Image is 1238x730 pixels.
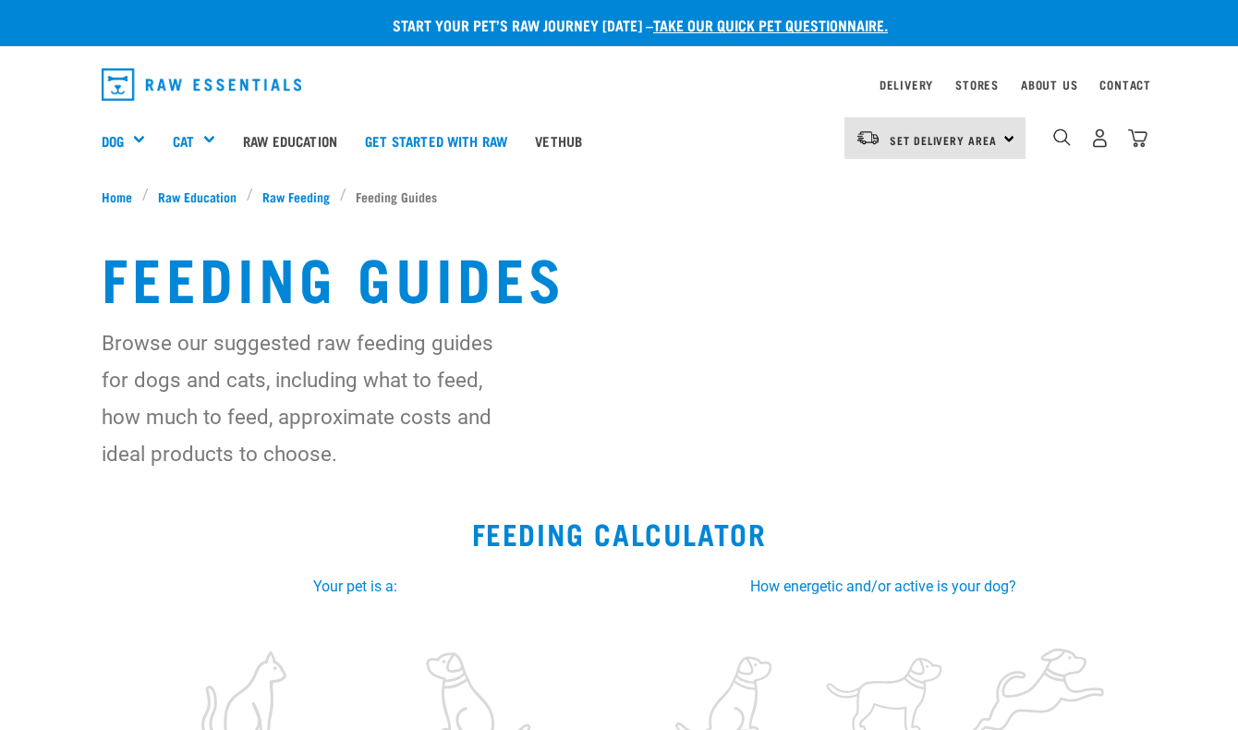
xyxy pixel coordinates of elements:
[173,130,194,152] a: Cat
[641,576,1125,598] label: How energetic and/or active is your dog?
[890,137,997,143] span: Set Delivery Area
[102,68,301,101] img: Raw Essentials Logo
[1021,81,1077,88] a: About Us
[262,187,330,206] span: Raw Feeding
[149,187,247,206] a: Raw Education
[653,20,888,29] a: take our quick pet questionnaire.
[856,129,880,146] img: van-moving.png
[880,81,933,88] a: Delivery
[22,517,1216,550] h2: Feeding Calculator
[1099,81,1151,88] a: Contact
[1090,128,1110,148] img: user.png
[102,187,132,206] span: Home
[158,187,237,206] span: Raw Education
[351,103,521,177] a: Get started with Raw
[955,81,999,88] a: Stores
[253,187,340,206] a: Raw Feeding
[102,187,1136,206] nav: breadcrumbs
[102,324,516,472] p: Browse our suggested raw feeding guides for dogs and cats, including what to feed, how much to fe...
[102,130,124,152] a: Dog
[102,187,142,206] a: Home
[521,103,596,177] a: Vethub
[1128,128,1147,148] img: home-icon@2x.png
[1053,128,1071,146] img: home-icon-1@2x.png
[102,243,1136,310] h1: Feeding Guides
[87,61,1151,108] nav: dropdown navigation
[113,576,597,598] label: Your pet is a:
[229,103,351,177] a: Raw Education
